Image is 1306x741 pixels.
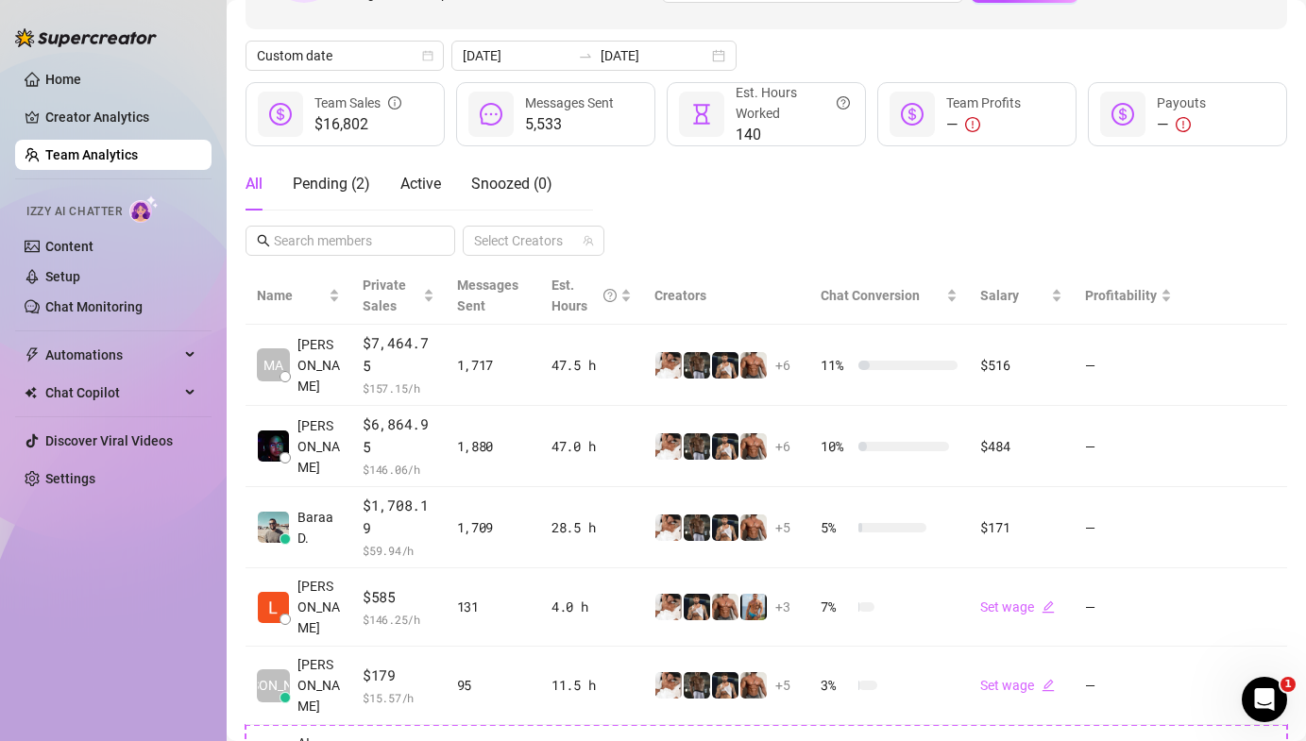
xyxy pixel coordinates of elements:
[45,299,143,314] a: Chat Monitoring
[471,175,552,193] span: Snoozed ( 0 )
[603,275,617,316] span: question-circle
[740,672,767,699] img: David
[422,50,433,61] span: calendar
[712,514,738,541] img: Chris
[1074,647,1183,725] td: —
[457,436,529,457] div: 1,880
[246,173,263,195] div: All
[980,517,1061,538] div: $171
[643,267,809,325] th: Creators
[45,147,138,162] a: Team Analytics
[551,436,632,457] div: 47.0 h
[690,103,713,126] span: hourglass
[775,517,790,538] span: + 5
[257,285,325,306] span: Name
[45,378,179,408] span: Chat Copilot
[740,433,767,460] img: David
[740,352,767,379] img: David
[274,230,429,251] input: Search members
[525,113,614,136] span: 5,533
[601,45,708,66] input: End date
[457,278,518,313] span: Messages Sent
[551,275,617,316] div: Est. Hours
[363,278,406,313] span: Private Sales
[45,72,81,87] a: Home
[1111,103,1134,126] span: dollar-circle
[297,576,340,638] span: [PERSON_NAME]
[655,514,682,541] img: Jake
[551,675,632,696] div: 11.5 h
[1074,487,1183,568] td: —
[463,45,570,66] input: Start date
[388,93,401,113] span: info-circle
[1074,568,1183,647] td: —
[775,355,790,376] span: + 6
[980,288,1019,303] span: Salary
[946,113,1021,136] div: —
[45,269,80,284] a: Setup
[363,413,434,458] span: $6,864.95
[293,173,370,195] div: Pending ( 2 )
[363,586,434,609] span: $585
[736,82,850,124] div: Est. Hours Worked
[821,436,851,457] span: 10 %
[525,95,614,110] span: Messages Sent
[258,430,289,462] img: Rexson John Gab…
[821,597,851,617] span: 7 %
[1085,288,1157,303] span: Profitability
[655,672,682,699] img: Jake
[736,124,850,146] span: 140
[1074,325,1183,406] td: —
[821,288,920,303] span: Chat Conversion
[129,195,159,223] img: AI Chatter
[363,332,434,377] span: $7,464.75
[965,117,980,132] span: exclamation-circle
[457,517,529,538] div: 1,709
[1242,677,1287,722] iframe: Intercom live chat
[655,433,682,460] img: Jake
[1281,677,1296,692] span: 1
[684,433,710,460] img: iceman_jb
[15,28,157,47] img: logo-BBDzfeDw.svg
[246,267,351,325] th: Name
[684,514,710,541] img: iceman_jb
[901,103,924,126] span: dollar-circle
[363,665,434,687] span: $179
[775,436,790,457] span: + 6
[980,436,1061,457] div: $484
[45,471,95,486] a: Settings
[684,672,710,699] img: iceman_jb
[257,42,433,70] span: Custom date
[297,334,340,396] span: [PERSON_NAME]
[363,610,434,629] span: $ 146.25 /h
[655,594,682,620] img: Jake
[480,103,502,126] span: message
[655,352,682,379] img: Jake
[25,347,40,362] span: thunderbolt
[821,517,851,538] span: 5 %
[457,675,529,696] div: 95
[712,433,738,460] img: Chris
[1042,600,1055,614] span: edit
[684,594,710,620] img: Chris
[363,495,434,539] span: $1,708.19
[1157,113,1206,136] div: —
[712,352,738,379] img: Chris
[740,594,767,620] img: John
[821,675,851,696] span: 3 %
[1042,679,1055,692] span: edit
[457,355,529,376] div: 1,717
[821,355,851,376] span: 11 %
[551,517,632,538] div: 28.5 h
[297,654,340,716] span: [PERSON_NAME]
[946,95,1021,110] span: Team Profits
[45,239,93,254] a: Content
[1157,95,1206,110] span: Payouts
[258,512,289,543] img: Baraa Dacca
[400,175,441,193] span: Active
[457,597,529,617] div: 131
[551,597,632,617] div: 4.0 h
[837,82,850,124] span: question-circle
[1176,117,1191,132] span: exclamation-circle
[551,355,632,376] div: 47.5 h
